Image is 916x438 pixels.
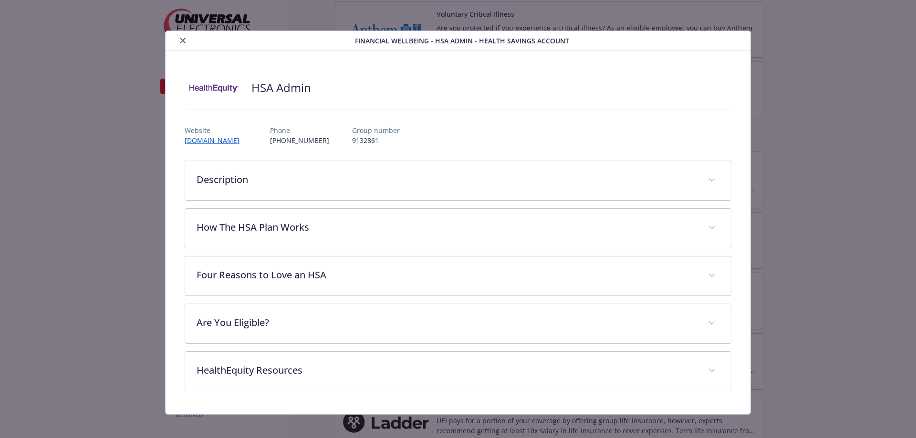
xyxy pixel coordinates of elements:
[270,125,329,135] p: Phone
[185,256,731,295] div: Four Reasons to Love an HSA
[352,125,400,135] p: Group number
[185,125,247,135] p: Website
[355,36,569,46] span: Financial Wellbeing - HSA Admin - Health Savings Account
[185,73,242,102] img: Health Equity
[197,316,697,330] p: Are You Eligible?
[270,135,329,145] p: [PHONE_NUMBER]
[185,352,731,391] div: HealthEquity Resources
[185,161,731,200] div: Description
[197,363,697,377] p: HealthEquity Resources
[352,135,400,145] p: 9132861
[197,220,697,234] p: How The HSA Plan Works
[185,304,731,343] div: Are You Eligible?
[197,173,697,187] p: Description
[185,209,731,248] div: How The HSA Plan Works
[197,268,697,282] p: Four Reasons to Love an HSA
[92,31,824,415] div: details for plan Financial Wellbeing - HSA Admin - Health Savings Account
[185,136,247,145] a: [DOMAIN_NAME]
[251,80,311,96] h2: HSA Admin
[177,35,188,46] button: close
